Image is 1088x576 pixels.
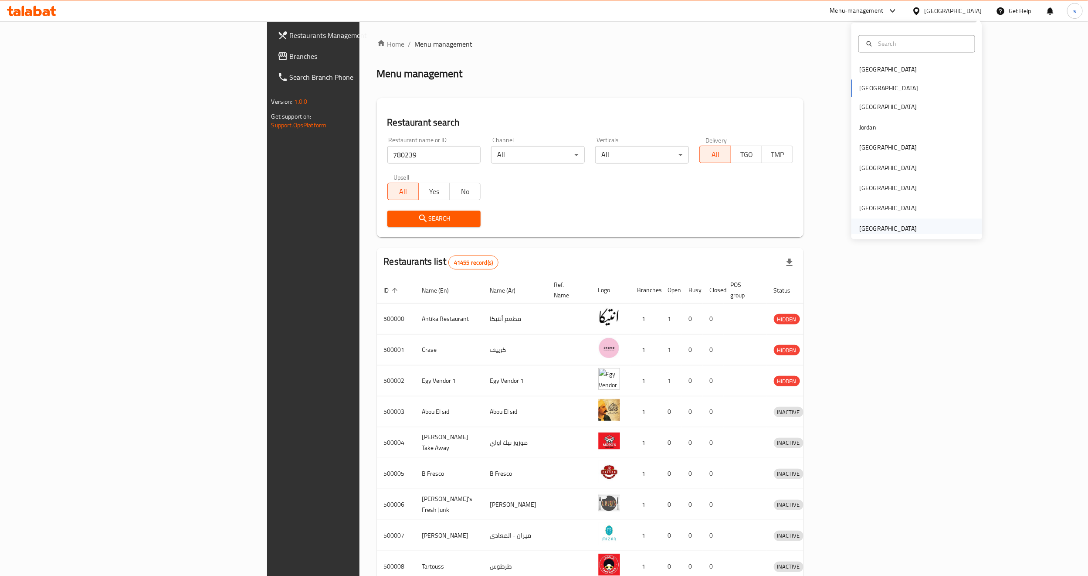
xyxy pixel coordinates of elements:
[774,285,802,296] span: Status
[271,67,449,88] a: Search Branch Phone
[630,489,661,520] td: 1
[735,148,759,161] span: TGO
[598,306,620,328] img: Antika Restaurant
[290,30,442,41] span: Restaurants Management
[591,277,630,303] th: Logo
[703,148,727,161] span: All
[271,46,449,67] a: Branches
[859,163,917,173] div: [GEOGRAPHIC_DATA]
[703,458,724,489] td: 0
[682,396,703,427] td: 0
[661,303,682,334] td: 1
[422,285,461,296] span: Name (En)
[830,6,884,16] div: Menu-management
[774,407,803,417] span: INACTIVE
[630,396,661,427] td: 1
[598,554,620,576] img: Tartouss
[682,458,703,489] td: 0
[422,185,446,198] span: Yes
[774,438,803,448] span: INACTIVE
[859,184,917,193] div: [GEOGRAPHIC_DATA]
[1073,6,1076,16] span: s
[731,146,762,163] button: TGO
[393,174,410,180] label: Upsell
[415,489,483,520] td: [PERSON_NAME]'s Fresh Junk
[630,334,661,365] td: 1
[377,67,463,81] h2: Menu management
[483,427,547,458] td: موروز تيك اواي
[682,277,703,303] th: Busy
[774,345,800,355] span: HIDDEN
[449,183,481,200] button: No
[703,396,724,427] td: 0
[415,520,483,551] td: [PERSON_NAME]
[682,365,703,396] td: 0
[703,303,724,334] td: 0
[699,146,731,163] button: All
[682,334,703,365] td: 0
[271,119,327,131] a: Support.OpsPlatform
[384,255,499,269] h2: Restaurants list
[271,111,312,122] span: Get support on:
[483,489,547,520] td: [PERSON_NAME]
[774,314,800,324] div: HIDDEN
[294,96,308,107] span: 1.0.0
[554,279,581,300] span: Ref. Name
[762,146,793,163] button: TMP
[598,430,620,452] img: Moro's Take Away
[630,277,661,303] th: Branches
[394,213,474,224] span: Search
[925,6,982,16] div: [GEOGRAPHIC_DATA]
[682,520,703,551] td: 0
[703,520,724,551] td: 0
[290,72,442,82] span: Search Branch Phone
[598,523,620,545] img: Mizan - Maadi
[859,123,876,132] div: Jordan
[391,185,415,198] span: All
[598,337,620,359] img: Crave
[595,146,689,164] div: All
[483,303,547,334] td: مطعم أنتيكا
[661,334,682,365] td: 1
[705,137,727,143] label: Delivery
[453,185,477,198] span: No
[418,183,450,200] button: Yes
[774,376,800,386] span: HIDDEN
[774,500,803,510] span: INACTIVE
[661,520,682,551] td: 0
[415,458,483,489] td: B Fresco
[630,458,661,489] td: 1
[859,224,917,233] div: [GEOGRAPHIC_DATA]
[483,396,547,427] td: Abou El sid
[490,285,527,296] span: Name (Ar)
[598,399,620,421] img: Abou El sid
[415,427,483,458] td: [PERSON_NAME] Take Away
[859,143,917,153] div: [GEOGRAPHIC_DATA]
[598,492,620,514] img: Lujo's Fresh Junk
[774,531,803,541] div: INACTIVE
[491,146,585,164] div: All
[377,39,804,49] nav: breadcrumb
[682,427,703,458] td: 0
[271,25,449,46] a: Restaurants Management
[682,303,703,334] td: 0
[415,396,483,427] td: Abou El sid
[661,458,682,489] td: 0
[859,102,917,112] div: [GEOGRAPHIC_DATA]
[661,427,682,458] td: 0
[661,277,682,303] th: Open
[384,285,400,296] span: ID
[483,458,547,489] td: B Fresco
[774,531,803,541] span: INACTIVE
[415,303,483,334] td: Antika Restaurant
[290,51,442,61] span: Branches
[731,279,756,300] span: POS group
[661,489,682,520] td: 0
[774,469,803,479] span: INACTIVE
[448,256,498,269] div: Total records count
[703,427,724,458] td: 0
[630,303,661,334] td: 1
